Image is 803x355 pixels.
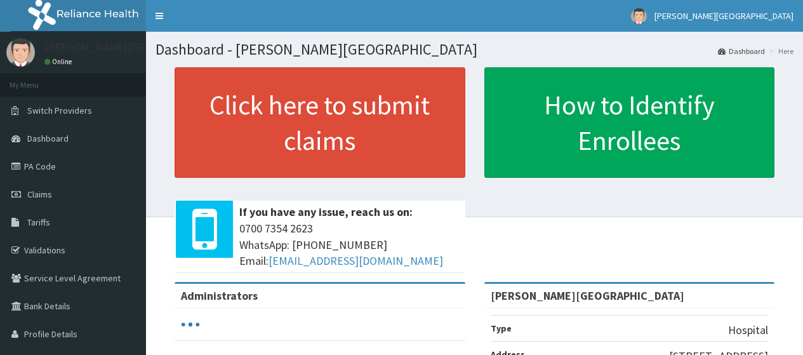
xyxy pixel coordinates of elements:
[654,10,793,22] span: [PERSON_NAME][GEOGRAPHIC_DATA]
[27,189,52,200] span: Claims
[239,204,413,219] b: If you have any issue, reach us on:
[27,217,50,228] span: Tariffs
[718,46,765,57] a: Dashboard
[175,67,465,178] a: Click here to submit claims
[239,220,459,269] span: 0700 7354 2623 WhatsApp: [PHONE_NUMBER] Email:
[27,105,92,116] span: Switch Providers
[766,46,793,57] li: Here
[44,41,232,53] p: [PERSON_NAME][GEOGRAPHIC_DATA]
[6,38,35,67] img: User Image
[484,67,775,178] a: How to Identify Enrollees
[27,133,69,144] span: Dashboard
[269,253,443,268] a: [EMAIL_ADDRESS][DOMAIN_NAME]
[631,8,647,24] img: User Image
[491,323,512,334] b: Type
[44,57,75,66] a: Online
[728,322,768,338] p: Hospital
[491,288,684,303] strong: [PERSON_NAME][GEOGRAPHIC_DATA]
[181,315,200,334] svg: audio-loading
[181,288,258,303] b: Administrators
[156,41,793,58] h1: Dashboard - [PERSON_NAME][GEOGRAPHIC_DATA]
